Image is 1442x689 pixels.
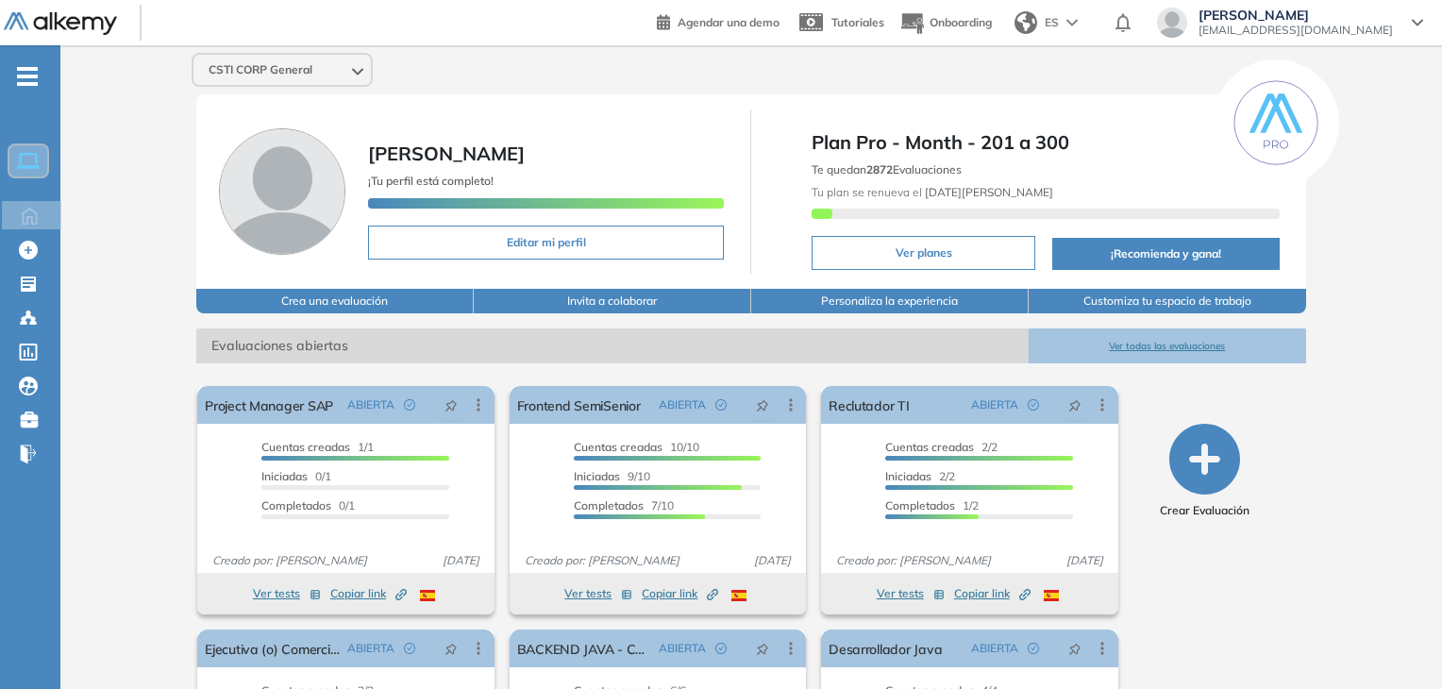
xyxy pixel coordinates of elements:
span: 7/10 [574,498,674,513]
span: Completados [885,498,955,513]
span: pushpin [444,641,458,656]
span: Plan Pro - Month - 201 a 300 [812,128,1279,157]
button: Copiar link [954,582,1031,605]
span: Completados [574,498,644,513]
img: ESP [420,590,435,601]
button: Ver tests [564,582,632,605]
span: ABIERTA [971,640,1018,657]
span: Cuentas creadas [261,440,350,454]
a: Agendar una demo [657,9,780,32]
span: pushpin [756,641,769,656]
img: ESP [1044,590,1059,601]
span: Te quedan Evaluaciones [812,162,962,176]
button: pushpin [1054,633,1096,664]
span: [EMAIL_ADDRESS][DOMAIN_NAME] [1199,23,1393,38]
span: CSTI CORP General [209,62,312,77]
span: Agendar una demo [678,15,780,29]
span: Copiar link [330,585,407,602]
span: check-circle [404,399,415,411]
img: world [1014,11,1037,34]
span: ¡Tu perfil está completo! [368,174,494,188]
span: Evaluaciones abiertas [196,328,1029,363]
button: Invita a colaborar [474,289,751,313]
span: 1/1 [261,440,374,454]
span: Tu plan se renueva el [812,185,1053,199]
button: Onboarding [899,3,992,43]
span: 1/2 [885,498,979,513]
span: Creado por: [PERSON_NAME] [517,552,687,569]
button: Ver tests [877,582,945,605]
button: pushpin [430,633,472,664]
a: Project Manager SAP [205,386,333,424]
span: ABIERTA [659,396,706,413]
button: pushpin [1054,390,1096,420]
span: ES [1045,14,1059,31]
button: Copiar link [330,582,407,605]
span: [DATE] [435,552,487,569]
img: Foto de perfil [219,128,345,255]
span: [PERSON_NAME] [368,142,525,165]
i: - [17,75,38,78]
span: [DATE] [746,552,798,569]
span: pushpin [444,397,458,412]
button: Crea una evaluación [196,289,474,313]
span: 2/2 [885,440,998,454]
button: Personaliza la experiencia [751,289,1029,313]
span: check-circle [1028,643,1039,654]
a: Reclutador TI [829,386,910,424]
span: Iniciadas [574,469,620,483]
span: Iniciadas [885,469,931,483]
span: ABIERTA [347,396,394,413]
a: Frontend SemiSenior [517,386,641,424]
a: Ejecutiva (o) Comercial TI [205,630,339,667]
span: check-circle [715,643,727,654]
button: Ver planes [812,236,1035,270]
span: pushpin [756,397,769,412]
span: Creado por: [PERSON_NAME] [205,552,375,569]
button: pushpin [742,390,783,420]
button: Customiza tu espacio de trabajo [1029,289,1306,313]
span: 10/10 [574,440,699,454]
span: Iniciadas [261,469,308,483]
span: check-circle [1028,399,1039,411]
span: 0/1 [261,498,355,513]
button: Crear Evaluación [1160,424,1249,519]
b: 2872 [866,162,893,176]
img: Logo [4,12,117,36]
span: Copiar link [954,585,1031,602]
span: Crear Evaluación [1160,502,1249,519]
span: [DATE] [1059,552,1111,569]
button: Editar mi perfil [368,226,724,260]
a: Desarrollador Java [829,630,942,667]
span: pushpin [1068,641,1081,656]
span: Copiar link [642,585,718,602]
span: [PERSON_NAME] [1199,8,1393,23]
img: ESP [731,590,746,601]
span: Cuentas creadas [885,440,974,454]
button: Ver tests [253,582,321,605]
img: arrow [1066,19,1078,26]
button: pushpin [742,633,783,664]
span: check-circle [715,399,727,411]
b: [DATE][PERSON_NAME] [922,185,1053,199]
span: 0/1 [261,469,331,483]
span: Cuentas creadas [574,440,662,454]
span: Completados [261,498,331,513]
span: Onboarding [930,15,992,29]
span: ABIERTA [347,640,394,657]
button: pushpin [430,390,472,420]
button: Ver todas las evaluaciones [1029,328,1306,363]
span: pushpin [1068,397,1081,412]
a: BACKEND JAVA - CLOUD [517,630,651,667]
span: Tutoriales [831,15,884,29]
span: ABIERTA [971,396,1018,413]
span: ABIERTA [659,640,706,657]
span: 2/2 [885,469,955,483]
button: ¡Recomienda y gana! [1052,238,1279,270]
span: 9/10 [574,469,650,483]
button: Copiar link [642,582,718,605]
span: Creado por: [PERSON_NAME] [829,552,998,569]
span: check-circle [404,643,415,654]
